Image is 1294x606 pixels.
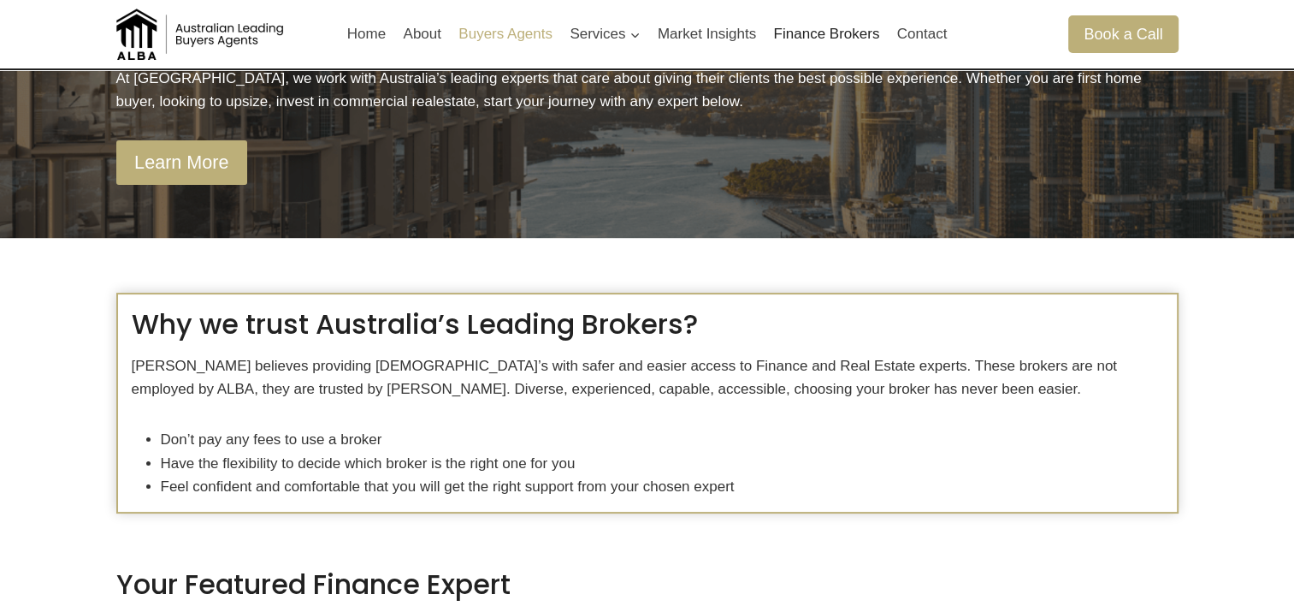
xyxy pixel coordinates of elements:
p: [PERSON_NAME] believes providing [DEMOGRAPHIC_DATA]’s with safer and easier access to Finance and... [132,354,1163,401]
a: Market Insights [649,14,765,55]
img: Australian Leading Buyers Agents [116,9,287,60]
a: Learn More [116,140,248,185]
p: At [GEOGRAPHIC_DATA], we work with Australia’s leading experts that care about giving their clien... [116,67,1179,113]
span: Learn More [134,148,228,178]
a: Contact [888,14,955,55]
a: About [394,14,450,55]
button: Child menu of Services [561,14,649,55]
a: Book a Call [1068,15,1178,52]
h2: Your Featured Finance Expert [116,568,1179,601]
li: Don’t pay any fees to use a broker [161,428,1163,451]
a: Buyers Agents [450,14,561,55]
a: Home [339,14,395,55]
nav: Primary Navigation [339,14,956,55]
li: Have the flexibility to decide which broker is the right one for you [161,452,1163,475]
a: Finance Brokers [765,14,888,55]
li: Feel confident and comfortable that you will get the right support from your chosen expert [161,475,1163,498]
h2: Why we trust Australia’s Leading Brokers? [132,308,1163,341]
